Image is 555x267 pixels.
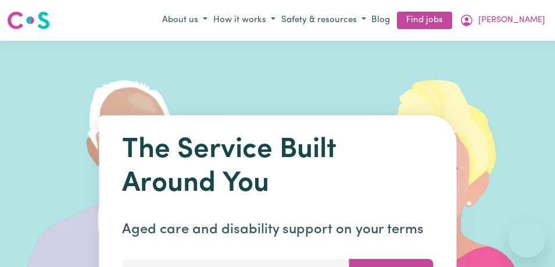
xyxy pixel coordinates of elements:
[122,134,433,201] h1: The Service Built Around You
[7,10,50,31] img: Careseekers logo
[478,14,545,27] span: [PERSON_NAME]
[509,220,546,258] iframe: Button to launch messaging window
[159,11,210,30] button: About us
[369,12,392,30] a: Blog
[278,11,369,30] button: Safety & resources
[210,11,278,30] button: How it works
[7,7,50,34] a: Careseekers logo
[397,12,452,30] a: Find jobs
[457,10,548,30] button: My Account
[122,219,433,240] p: Aged care and disability support on your terms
